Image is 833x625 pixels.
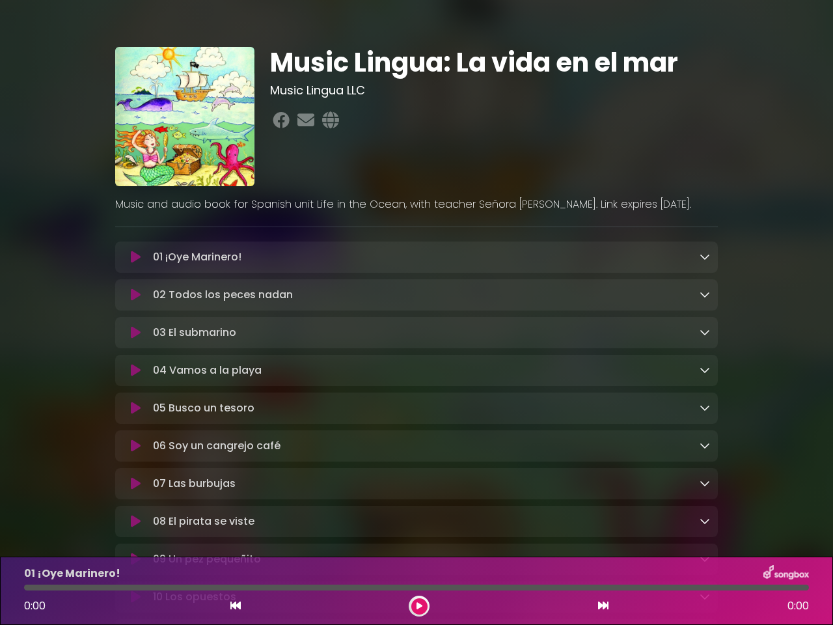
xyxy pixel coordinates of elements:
p: 08 El pirata se viste [153,514,254,529]
p: 09 Un pez pequeñito [153,551,261,567]
p: 05 Busco un tesoro [153,400,254,416]
p: 01 ¡Oye Marinero! [153,249,241,265]
p: 03 El submarino [153,325,236,340]
img: songbox-logo-white.png [763,565,809,582]
span: 0:00 [24,598,46,613]
p: 02 Todos los peces nadan [153,287,293,303]
p: 06 Soy un cangrejo café [153,438,280,454]
h3: Music Lingua LLC [270,83,718,98]
p: Music and audio book for Spanish unit Life in the Ocean, with teacher Señora [PERSON_NAME]. Link ... [115,197,718,212]
p: 01 ¡Oye Marinero! [24,566,120,581]
img: 1gTXAiTTHPbHeG12ZIqQ [115,47,254,186]
span: 0:00 [787,598,809,614]
h1: Music Lingua: La vida en el mar [270,47,718,78]
p: 07 Las burbujas [153,476,236,492]
p: 04 Vamos a la playa [153,363,262,378]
